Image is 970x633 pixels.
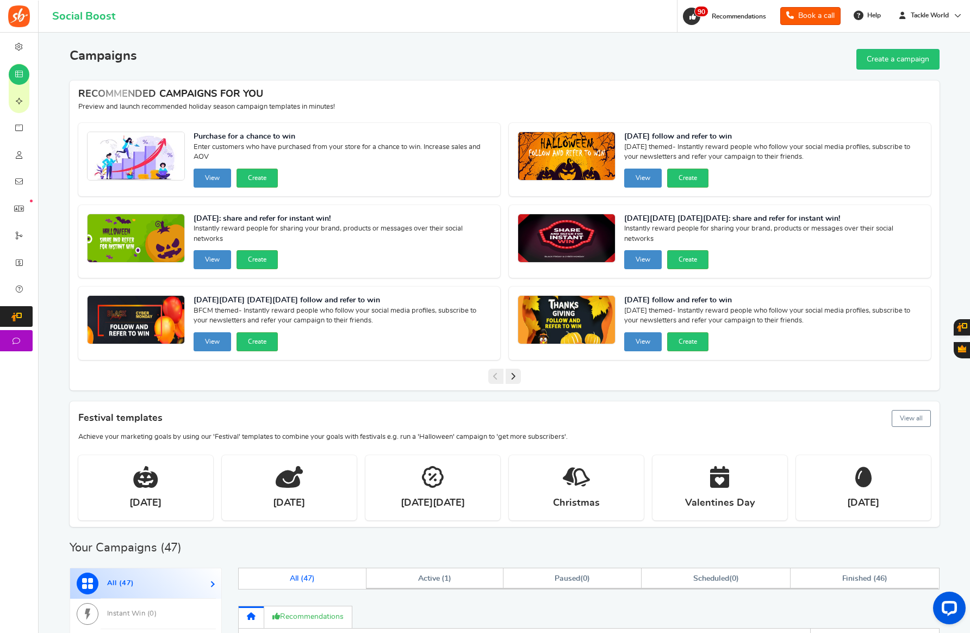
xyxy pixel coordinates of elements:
[624,250,662,269] button: View
[88,296,184,345] img: Recommended Campaigns
[518,296,615,345] img: Recommended Campaigns
[694,6,708,17] span: 90
[624,142,922,164] span: [DATE] themed- Instantly reward people who follow your social media profiles, subscribe to your n...
[624,306,922,328] span: [DATE] themed- Instantly reward people who follow your social media profiles, subscribe to your n...
[418,575,452,582] span: Active ( )
[78,408,931,429] h4: Festival templates
[194,306,492,328] span: BFCM themed- Instantly reward people who follow your social media profiles, subscribe to your new...
[78,432,931,442] p: Achieve your marketing goals by using our 'Festival' templates to combine your goals with festiva...
[849,7,886,24] a: Help
[290,575,315,582] span: All ( )
[30,200,33,202] em: New
[194,214,492,225] strong: [DATE]: share and refer for instant win!
[107,580,134,587] span: All ( )
[273,497,305,510] strong: [DATE]
[237,250,278,269] button: Create
[624,132,922,142] strong: [DATE] follow and refer to win
[52,10,115,22] h1: Social Boost
[583,575,587,582] span: 0
[129,497,161,510] strong: [DATE]
[892,410,931,427] button: View all
[847,497,879,510] strong: [DATE]
[876,575,885,582] span: 46
[693,575,738,582] span: ( )
[555,575,590,582] span: ( )
[237,332,278,351] button: Create
[553,497,600,510] strong: Christmas
[401,497,465,510] strong: [DATE][DATE]
[693,575,729,582] span: Scheduled
[624,214,922,225] strong: [DATE][DATE] [DATE][DATE]: share and refer for instant win!
[237,169,278,188] button: Create
[164,542,178,554] span: 47
[194,142,492,164] span: Enter customers who have purchased from your store for a chance to win. Increase sales and AOV
[624,224,922,246] span: Instantly reward people for sharing your brand, products or messages over their social networks
[712,13,766,20] span: Recommendations
[685,497,755,510] strong: Valentines Day
[624,169,662,188] button: View
[856,49,940,70] a: Create a campaign
[518,214,615,263] img: Recommended Campaigns
[8,5,30,27] img: Social Boost
[555,575,580,582] span: Paused
[954,342,970,358] button: Gratisfaction
[842,575,887,582] span: Finished ( )
[444,575,449,582] span: 1
[70,49,137,63] h2: Campaigns
[924,587,970,633] iframe: LiveChat chat widget
[194,169,231,188] button: View
[150,610,154,617] span: 0
[194,132,492,142] strong: Purchase for a chance to win
[107,610,157,617] span: Instant Win ( )
[78,102,931,112] p: Preview and launch recommended holiday season campaign templates in minutes!
[88,132,184,181] img: Recommended Campaigns
[682,8,772,25] a: 90 Recommendations
[122,580,131,587] span: 47
[194,332,231,351] button: View
[194,250,231,269] button: View
[906,11,953,20] span: Tackle World
[78,89,931,100] h4: RECOMMENDED CAMPAIGNS FOR YOU
[518,132,615,181] img: Recommended Campaigns
[303,575,312,582] span: 47
[958,345,966,352] span: Gratisfaction
[194,295,492,306] strong: [DATE][DATE] [DATE][DATE] follow and refer to win
[667,169,708,188] button: Create
[624,295,922,306] strong: [DATE] follow and refer to win
[88,214,184,263] img: Recommended Campaigns
[780,7,841,25] a: Book a call
[264,606,352,628] a: Recommendations
[865,11,881,20] span: Help
[70,542,182,553] h2: Your Campaigns ( )
[732,575,736,582] span: 0
[667,250,708,269] button: Create
[194,224,492,246] span: Instantly reward people for sharing your brand, products or messages over their social networks
[667,332,708,351] button: Create
[624,332,662,351] button: View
